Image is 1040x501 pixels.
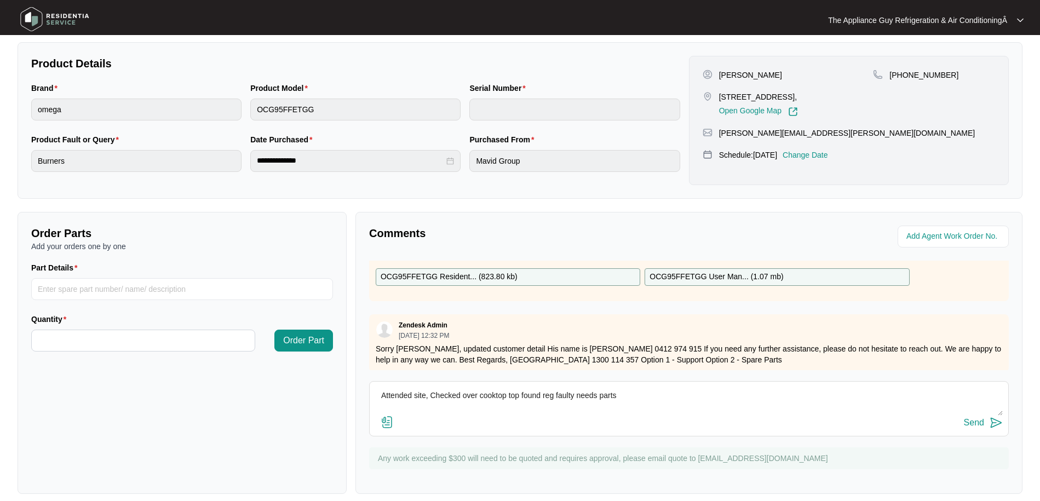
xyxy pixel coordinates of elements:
p: Order Parts [31,226,333,241]
input: Part Details [31,278,333,300]
p: Zendesk Admin [399,321,447,330]
input: Purchased From [469,150,680,172]
span: Order Part [283,334,324,347]
img: map-pin [703,91,713,101]
label: Product Fault or Query [31,134,123,145]
input: Brand [31,99,242,120]
label: Brand [31,83,62,94]
button: Order Part [274,330,333,352]
img: send-icon.svg [990,416,1003,429]
p: Product Details [31,56,680,71]
p: OCG95FFETGG User Man... ( 1.07 mb ) [650,271,783,283]
p: Change Date [783,149,828,160]
img: map-pin [873,70,883,79]
p: [PERSON_NAME] [719,70,782,80]
p: Sorry [PERSON_NAME], updated customer detail His name is [PERSON_NAME] 0412 974 915 If you need a... [376,343,1002,365]
label: Serial Number [469,83,530,94]
label: Part Details [31,262,82,273]
p: [PHONE_NUMBER] [889,70,958,80]
img: Link-External [788,107,798,117]
p: [STREET_ADDRESS], [719,91,798,102]
img: user-pin [703,70,713,79]
p: [DATE] 12:32 PM [399,332,449,339]
p: Comments [369,226,681,241]
input: Product Fault or Query [31,150,242,172]
img: user.svg [376,321,393,338]
input: Add Agent Work Order No. [906,230,1002,243]
label: Quantity [31,314,71,325]
img: map-pin [703,128,713,137]
div: Send [964,418,984,428]
img: map-pin [703,149,713,159]
img: file-attachment-doc.svg [381,416,394,429]
input: Product Model [250,99,461,120]
p: Schedule: [DATE] [719,149,777,160]
p: Add your orders one by one [31,241,333,252]
p: The Appliance Guy Refrigeration & Air ConditioningÂ [828,15,1007,26]
textarea: Attended site, Checked over cooktop top found reg faulty needs parts [375,387,1003,416]
p: OCG95FFETGG Resident... ( 823.80 kb ) [381,271,518,283]
button: Send [964,416,1003,430]
input: Quantity [32,330,255,351]
input: Date Purchased [257,155,444,166]
label: Product Model [250,83,312,94]
input: Serial Number [469,99,680,120]
img: dropdown arrow [1017,18,1024,23]
p: Any work exceeding $300 will need to be quoted and requires approval, please email quote to [EMAI... [378,453,1003,464]
label: Date Purchased [250,134,317,145]
p: [PERSON_NAME][EMAIL_ADDRESS][PERSON_NAME][DOMAIN_NAME] [719,128,975,139]
a: Open Google Map [719,107,798,117]
label: Purchased From [469,134,538,145]
img: residentia service logo [16,3,93,36]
